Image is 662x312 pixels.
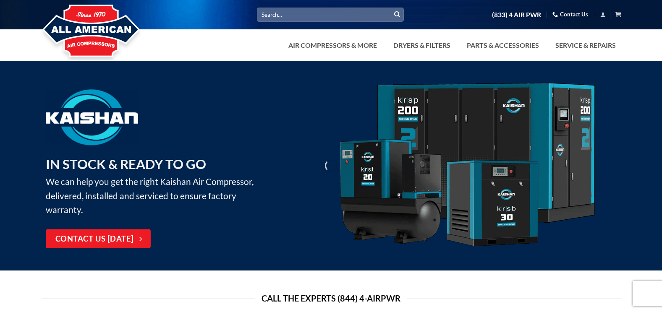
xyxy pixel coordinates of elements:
img: Kaishan [46,89,138,145]
a: Dryers & Filters [388,37,455,54]
p: We can help you get the right Kaishan Air Compressor, delivered, installed and serviced to ensure... [46,154,266,217]
strong: IN STOCK & READY TO GO [46,156,206,172]
a: Contact Us [552,8,588,21]
a: Air Compressors & More [283,37,382,54]
img: Kaishan [337,83,597,249]
a: Contact Us [DATE] [46,229,151,249]
a: Service & Repairs [550,37,621,54]
a: Parts & Accessories [462,37,544,54]
a: (833) 4 AIR PWR [492,8,541,22]
span: Call the Experts (844) 4-AirPwr [262,291,400,305]
button: Submit [391,8,403,21]
a: Login [600,9,606,20]
span: Contact Us [DATE] [55,233,134,245]
input: Search… [257,8,404,21]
